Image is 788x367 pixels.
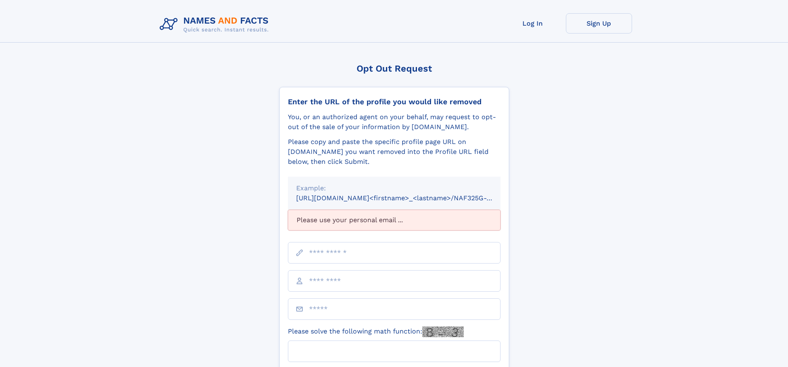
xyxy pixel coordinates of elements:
div: Please use your personal email ... [288,210,501,230]
a: Sign Up [566,13,632,34]
div: Please copy and paste the specific profile page URL on [DOMAIN_NAME] you want removed into the Pr... [288,137,501,167]
div: Opt Out Request [279,63,509,74]
small: [URL][DOMAIN_NAME]<firstname>_<lastname>/NAF325G-xxxxxxxx [296,194,516,202]
div: Enter the URL of the profile you would like removed [288,97,501,106]
img: Logo Names and Facts [156,13,275,36]
a: Log In [500,13,566,34]
label: Please solve the following math function: [288,326,464,337]
div: Example: [296,183,492,193]
div: You, or an authorized agent on your behalf, may request to opt-out of the sale of your informatio... [288,112,501,132]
